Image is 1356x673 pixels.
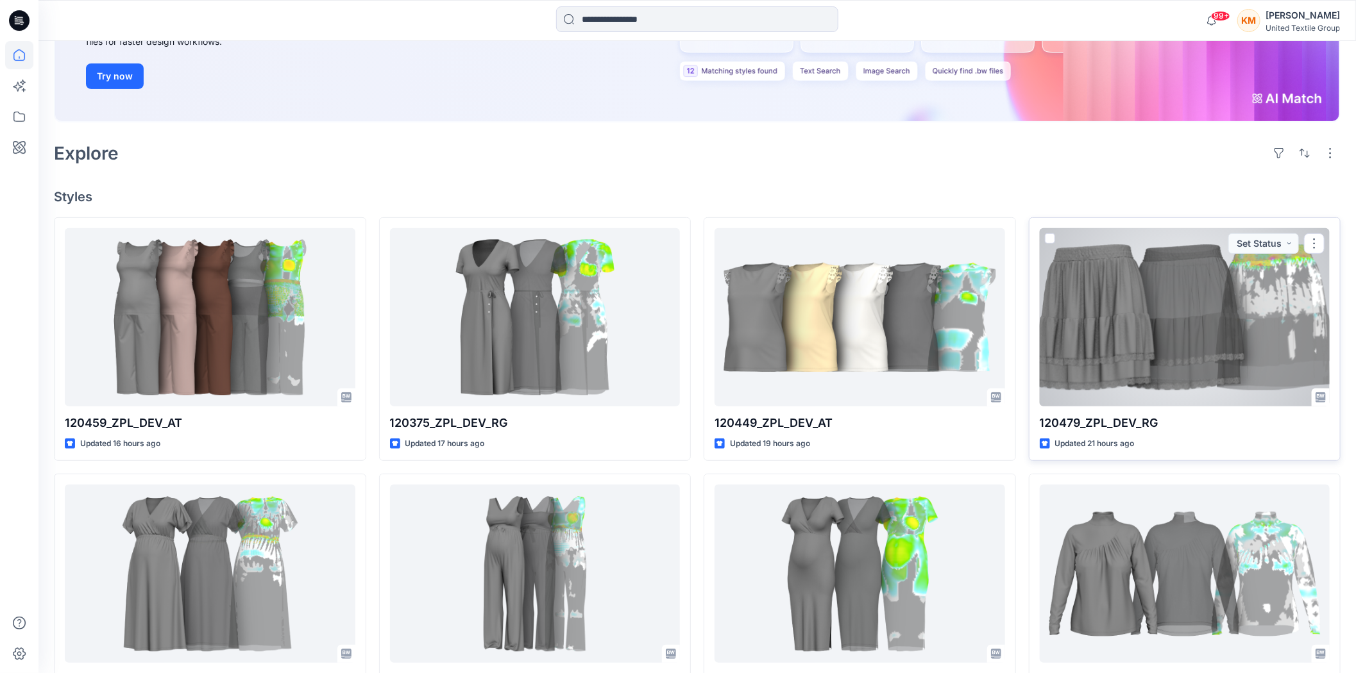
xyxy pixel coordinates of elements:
[715,485,1005,663] a: 120461_ZPL_DEV_AT
[65,228,355,406] a: 120459_ZPL_DEV_AT
[1040,414,1330,432] p: 120479_ZPL_DEV_RG
[1055,437,1135,451] p: Updated 21 hours ago
[715,414,1005,432] p: 120449_ZPL_DEV_AT
[54,189,1341,204] h4: Styles
[1266,8,1340,23] div: [PERSON_NAME]
[730,437,810,451] p: Updated 19 hours ago
[80,437,160,451] p: Updated 16 hours ago
[715,228,1005,406] a: 120449_ZPL_DEV_AT
[390,414,681,432] p: 120375_ZPL_DEV_RG
[405,437,485,451] p: Updated 17 hours ago
[1040,485,1330,663] a: 120423_HSE_DEV_AT
[1237,9,1260,32] div: KM
[86,63,144,89] button: Try now
[1211,11,1230,21] span: 99+
[65,414,355,432] p: 120459_ZPL_DEV_AT
[65,485,355,663] a: 120466_ZPL_DEV_AT
[390,228,681,406] a: 120375_ZPL_DEV_RG
[1266,23,1340,33] div: United Textile Group
[390,485,681,663] a: 120462_ZPL_DEV_AT
[1040,228,1330,406] a: 120479_ZPL_DEV_RG
[54,143,119,163] h2: Explore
